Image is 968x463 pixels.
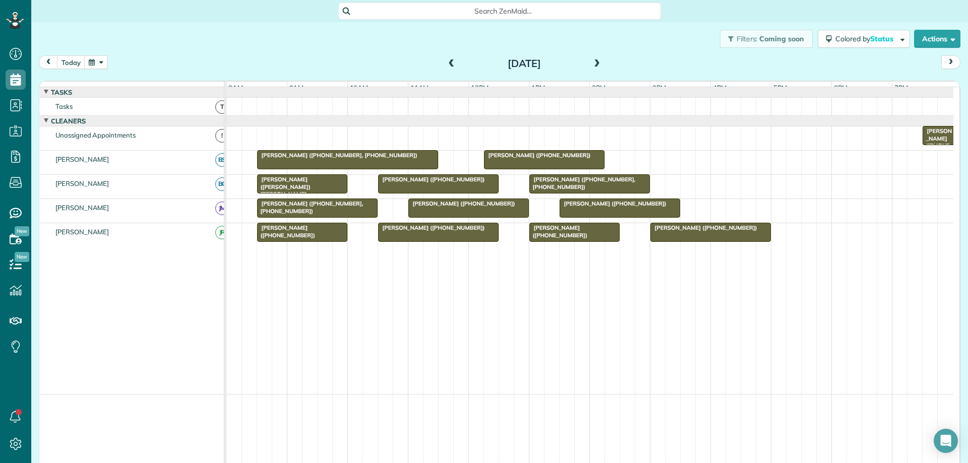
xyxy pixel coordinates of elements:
span: Colored by [835,34,897,43]
span: [PERSON_NAME] ([PHONE_NUMBER], [PHONE_NUMBER]) [257,152,418,159]
span: 6pm [832,84,850,92]
button: prev [39,55,58,69]
span: [PERSON_NAME] ([PHONE_NUMBER]) [483,152,591,159]
span: 9am [287,84,306,92]
button: today [57,55,85,69]
span: 11am [408,84,431,92]
span: Tasks [53,102,75,110]
span: [PERSON_NAME] ([PHONE_NUMBER]) [378,224,486,231]
span: BC [215,177,229,191]
span: Coming soon [759,34,805,43]
span: [PERSON_NAME] [53,179,111,187]
span: [PERSON_NAME] ([PHONE_NUMBER]) [257,224,316,238]
span: BS [215,153,229,167]
span: [PERSON_NAME] ([PHONE_NUMBER]) [922,127,952,163]
span: [PERSON_NAME] [53,204,111,212]
span: Cleaners [49,117,88,125]
span: [PERSON_NAME] ([PHONE_NUMBER]) [650,224,758,231]
span: Tasks [49,88,74,96]
span: [PERSON_NAME] ([PHONE_NUMBER]) [559,200,667,207]
button: Actions [914,30,960,48]
span: [PERSON_NAME] ([PHONE_NUMBER], [PHONE_NUMBER]) [529,176,636,190]
span: [PERSON_NAME] ([PHONE_NUMBER]) [529,224,588,238]
span: 10am [348,84,371,92]
span: [PERSON_NAME] [53,155,111,163]
span: [PERSON_NAME] [53,228,111,236]
span: [PERSON_NAME] ([PHONE_NUMBER]) [378,176,486,183]
span: 2pm [590,84,608,92]
span: JM [215,202,229,215]
h2: [DATE] [461,58,587,69]
span: ! [215,129,229,143]
span: JR [215,226,229,239]
span: Filters: [737,34,758,43]
div: Open Intercom Messenger [934,429,958,453]
button: next [941,55,960,69]
span: 3pm [650,84,668,92]
span: New [15,226,29,236]
span: 5pm [771,84,789,92]
span: 12pm [469,84,491,92]
span: 8am [226,84,245,92]
span: [PERSON_NAME] ([PHONE_NUMBER]) [408,200,516,207]
button: Colored byStatus [818,30,910,48]
span: 4pm [711,84,729,92]
span: 7pm [892,84,910,92]
span: [PERSON_NAME] ([PHONE_NUMBER], [PHONE_NUMBER]) [257,200,364,214]
span: 1pm [529,84,547,92]
span: New [15,252,29,262]
span: Unassigned Appointments [53,131,138,139]
span: Status [870,34,895,43]
span: [PERSON_NAME] ([PERSON_NAME]) [PERSON_NAME] ([PHONE_NUMBER], [PHONE_NUMBER]) [257,176,315,212]
span: T [215,100,229,114]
